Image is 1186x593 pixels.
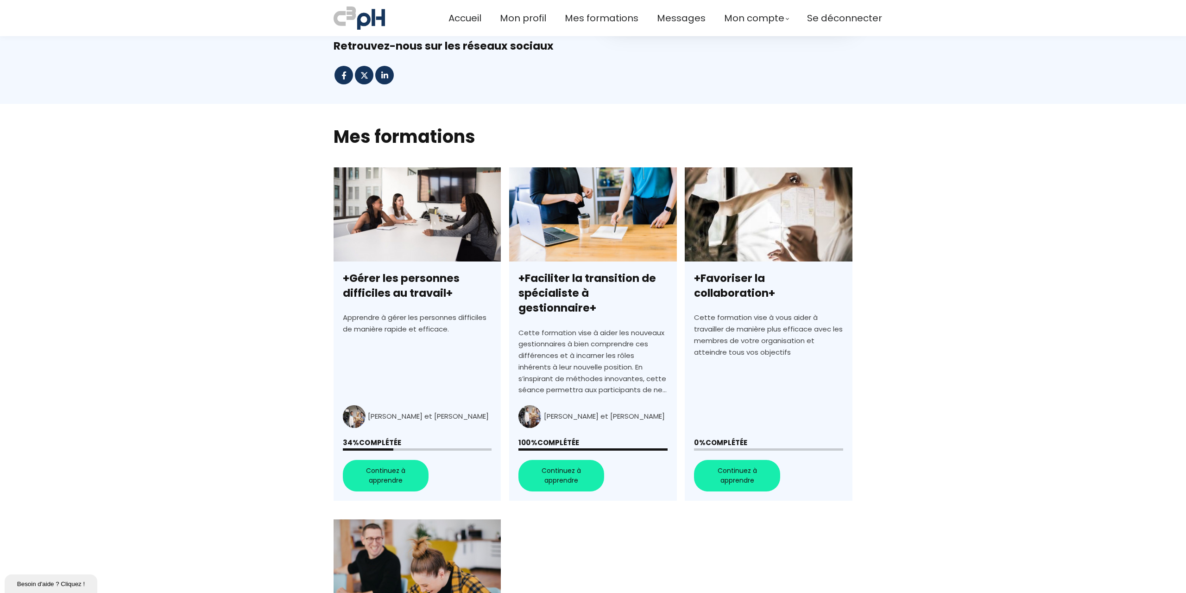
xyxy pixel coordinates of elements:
[334,5,385,32] img: a70bc7685e0efc0bd0b04b3506828469.jpeg
[724,11,784,26] span: Mon compte
[5,573,99,593] iframe: chat widget
[565,11,638,26] a: Mes formations
[657,11,706,26] a: Messages
[448,11,481,26] a: Accueil
[334,39,852,53] div: Retrouvez-nous sur les réseaux sociaux
[500,11,546,26] a: Mon profil
[334,125,852,148] h2: Mes formations
[807,11,882,26] a: Se déconnecter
